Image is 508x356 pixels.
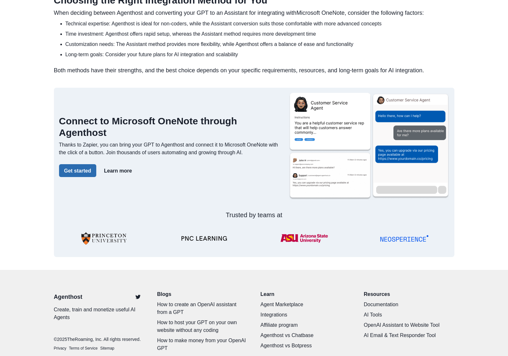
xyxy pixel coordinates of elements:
a: How to make money from your OpenAI GPT [157,337,248,352]
a: Documentation [364,301,454,308]
a: Integrations [261,311,351,319]
img: Agenthost.ai [289,93,449,200]
a: Agenthost [54,293,82,301]
p: © 2025 TheRoaming, Inc. All rights reserved. [54,336,144,343]
p: Trusted by teams at [59,210,449,220]
li: Time investment: Agenthost offers rapid setup, whereas the Assistant method requires more develop... [65,30,454,38]
a: How to create an OpenAI assistant from a GPT [157,301,248,316]
a: Affiliate program [261,321,351,329]
a: Privacy [54,345,66,351]
h2: Connect to Microsoft OneNote through Agenthost [59,115,284,138]
button: Learn more [99,164,137,177]
a: Blogs [157,290,248,298]
a: Agenthost vs Botpress [261,342,351,350]
a: Terms of Service [69,345,98,351]
img: ASU-Logo.png [280,225,328,252]
a: AI Tools [364,311,454,319]
a: OpenAI Assistant to Website Tool [364,321,454,329]
li: Customization needs: The Assistant method provides more flexibility, while Agenthost offers a bal... [65,40,454,48]
img: PNC-LEARNING-Logo-v2.1.webp [180,236,228,241]
li: Long-term goals: Consider your future plans for AI integration and scalability [65,51,454,58]
p: Resources [364,290,454,298]
p: Thanks to Zapier, you can bring your GPT to Agenthost and connect it to Microsoft OneNote with th... [59,141,284,156]
a: How to host your GPT on your own website without any coding [157,319,248,334]
a: AI Email & Text Responder Tool [364,332,454,339]
p: When deciding between Agenthost and converting your GPT to an Assistant for integrating with Micr... [54,9,454,17]
a: Agent Marketplace [261,301,351,308]
a: Twitter [132,290,144,303]
a: Sitemap [100,345,114,351]
img: NSP_Logo_Blue.svg [380,235,428,242]
a: Agenthost vs Chatbase [261,332,351,339]
img: University-of-Princeton-Logo.png [80,225,128,252]
p: Create, train and monetize useful AI Agents [54,306,144,321]
li: Technical expertise: Agenthost is ideal for non-coders, while the Assistant conversion suits thos... [65,20,454,28]
button: Get started [59,164,96,177]
p: Both methods have their strengths, and the best choice depends on your specific requirements, res... [54,66,454,75]
p: Learn [261,290,351,298]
